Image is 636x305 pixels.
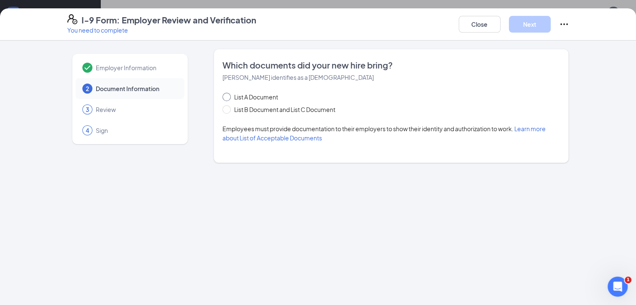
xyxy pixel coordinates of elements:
[82,63,92,73] svg: Checkmark
[82,14,256,26] h4: I-9 Form: Employer Review and Verification
[231,105,339,114] span: List B Document and List C Document
[96,64,176,72] span: Employer Information
[459,16,501,33] button: Close
[222,74,374,81] span: [PERSON_NAME] identifies as a [DEMOGRAPHIC_DATA]
[222,59,560,71] span: Which documents did your new hire bring?
[67,14,77,24] svg: FormI9EVerifyIcon
[608,277,628,297] iframe: Intercom live chat
[231,92,281,102] span: List A Document
[625,277,631,283] span: 1
[86,105,89,114] span: 3
[222,125,546,142] span: Employees must provide documentation to their employers to show their identity and authorization ...
[96,126,176,135] span: Sign
[96,84,176,93] span: Document Information
[86,126,89,135] span: 4
[509,16,551,33] button: Next
[86,84,89,93] span: 2
[67,26,256,34] p: You need to complete
[559,19,569,29] svg: Ellipses
[96,105,176,114] span: Review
